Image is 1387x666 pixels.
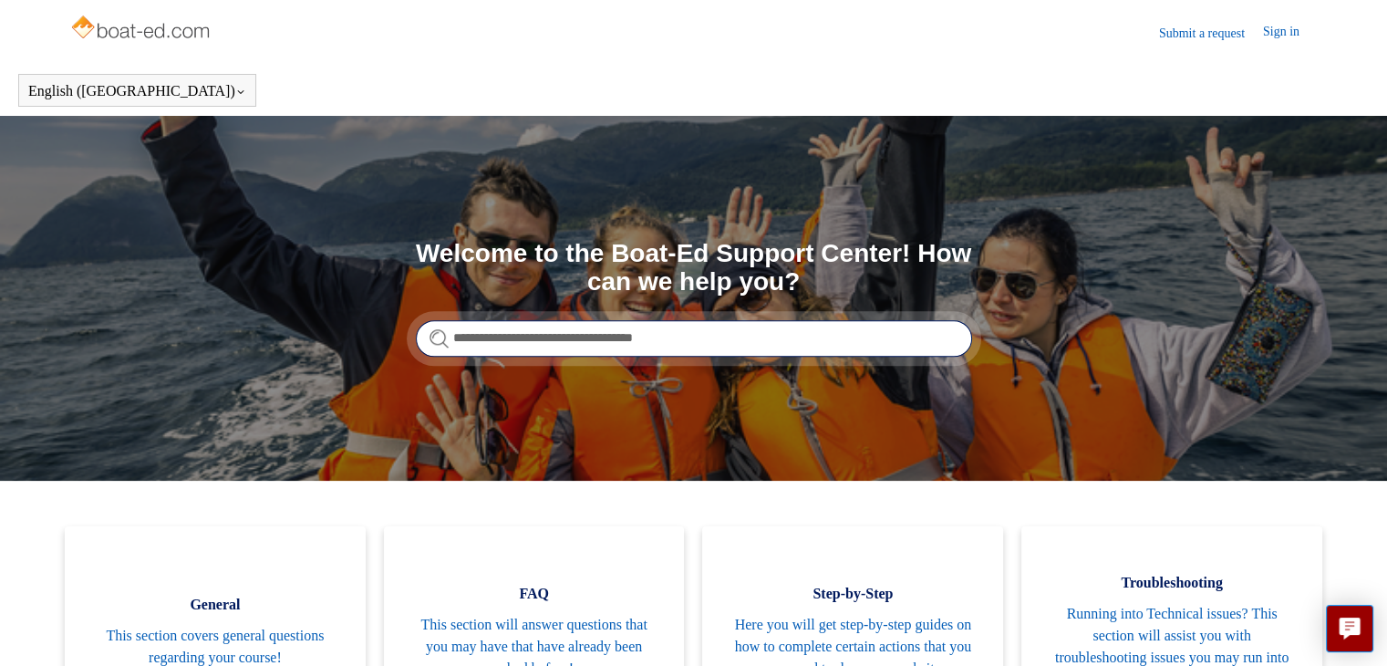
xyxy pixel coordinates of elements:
[416,240,972,297] h1: Welcome to the Boat-Ed Support Center! How can we help you?
[28,83,246,99] button: English ([GEOGRAPHIC_DATA])
[1326,605,1373,652] button: Live chat
[1049,572,1295,594] span: Troubleshooting
[69,11,214,47] img: Boat-Ed Help Center home page
[1263,22,1318,44] a: Sign in
[1159,24,1263,43] a: Submit a request
[416,320,972,357] input: Search
[411,583,657,605] span: FAQ
[92,594,338,616] span: General
[730,583,976,605] span: Step-by-Step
